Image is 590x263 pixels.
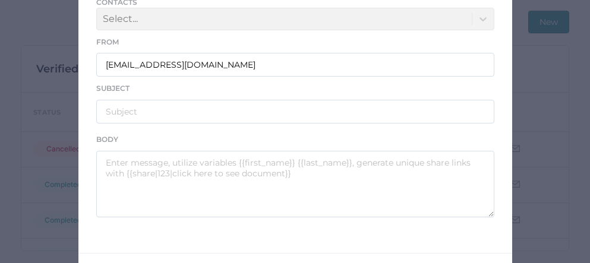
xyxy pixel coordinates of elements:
input: Subject [96,100,494,123]
span: Body [96,135,118,144]
span: Subject [96,84,130,93]
span: From [96,37,119,46]
input: name@company.com [96,53,494,77]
